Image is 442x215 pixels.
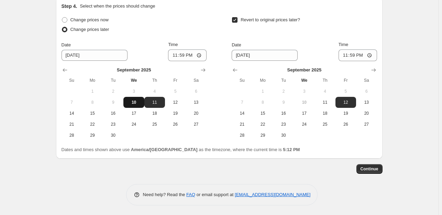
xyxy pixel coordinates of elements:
[369,65,378,75] button: Show next month, October 2025
[168,100,183,105] span: 12
[103,97,123,108] button: Tuesday September 9 2025
[85,100,100,105] span: 8
[188,100,203,105] span: 13
[253,97,273,108] button: Monday September 8 2025
[144,86,165,97] button: Thursday September 4 2025
[106,111,121,116] span: 16
[234,78,250,83] span: Su
[276,78,291,83] span: Tu
[64,111,79,116] span: 14
[232,97,252,108] button: Sunday September 7 2025
[356,75,377,86] th: Saturday
[103,86,123,97] button: Tuesday September 2 2025
[359,100,374,105] span: 13
[126,78,141,83] span: We
[235,192,310,197] a: [EMAIL_ADDRESS][DOMAIN_NAME]
[253,86,273,97] button: Monday September 1 2025
[195,192,235,197] span: or email support at
[123,86,144,97] button: Wednesday September 3 2025
[234,111,250,116] span: 14
[186,108,206,119] button: Saturday September 20 2025
[317,78,332,83] span: Th
[62,3,77,10] h2: Step 4.
[62,130,82,141] button: Sunday September 28 2025
[276,122,291,127] span: 23
[356,97,377,108] button: Saturday September 13 2025
[64,122,79,127] span: 21
[335,108,356,119] button: Friday September 19 2025
[70,17,109,22] span: Change prices now
[186,192,195,197] a: FAQ
[273,130,294,141] button: Tuesday September 30 2025
[359,122,374,127] span: 27
[232,119,252,130] button: Sunday September 21 2025
[335,97,356,108] button: Friday September 12 2025
[62,97,82,108] button: Sunday September 7 2025
[335,119,356,130] button: Friday September 26 2025
[294,108,314,119] button: Wednesday September 17 2025
[255,133,270,138] span: 29
[60,65,70,75] button: Show previous month, August 2025
[356,86,377,97] button: Saturday September 6 2025
[314,97,335,108] button: Thursday September 11 2025
[126,122,141,127] span: 24
[273,86,294,97] button: Tuesday September 2 2025
[85,89,100,94] span: 1
[317,122,332,127] span: 25
[106,122,121,127] span: 23
[144,108,165,119] button: Thursday September 18 2025
[253,75,273,86] th: Monday
[276,89,291,94] span: 2
[188,89,203,94] span: 6
[255,78,270,83] span: Mo
[276,111,291,116] span: 16
[234,133,250,138] span: 28
[85,111,100,116] span: 15
[234,100,250,105] span: 7
[147,100,162,105] span: 11
[234,122,250,127] span: 21
[62,147,300,152] span: Dates and times shown above use as the timezone, where the current time is
[168,42,178,47] span: Time
[338,122,353,127] span: 26
[85,133,100,138] span: 29
[131,147,198,152] b: America/[GEOGRAPHIC_DATA]
[294,119,314,130] button: Wednesday September 24 2025
[168,78,183,83] span: Fr
[232,50,298,61] input: 9/10/2025
[82,108,103,119] button: Monday September 15 2025
[106,78,121,83] span: Tu
[359,78,374,83] span: Sa
[297,89,312,94] span: 3
[356,164,383,174] button: Continue
[62,75,82,86] th: Sunday
[356,119,377,130] button: Saturday September 27 2025
[106,133,121,138] span: 30
[165,119,186,130] button: Friday September 26 2025
[64,133,79,138] span: 28
[198,65,208,75] button: Show next month, October 2025
[106,89,121,94] span: 2
[335,75,356,86] th: Friday
[147,89,162,94] span: 4
[165,97,186,108] button: Friday September 12 2025
[255,122,270,127] span: 22
[317,111,332,116] span: 18
[168,49,207,61] input: 12:00
[144,97,165,108] button: Thursday September 11 2025
[232,75,252,86] th: Sunday
[82,130,103,141] button: Monday September 29 2025
[168,111,183,116] span: 19
[314,75,335,86] th: Thursday
[297,78,312,83] span: We
[338,111,353,116] span: 19
[82,75,103,86] th: Monday
[126,100,141,105] span: 10
[314,108,335,119] button: Thursday September 18 2025
[188,78,203,83] span: Sa
[103,119,123,130] button: Tuesday September 23 2025
[356,108,377,119] button: Saturday September 20 2025
[147,111,162,116] span: 18
[294,97,314,108] button: Today Wednesday September 10 2025
[186,75,206,86] th: Saturday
